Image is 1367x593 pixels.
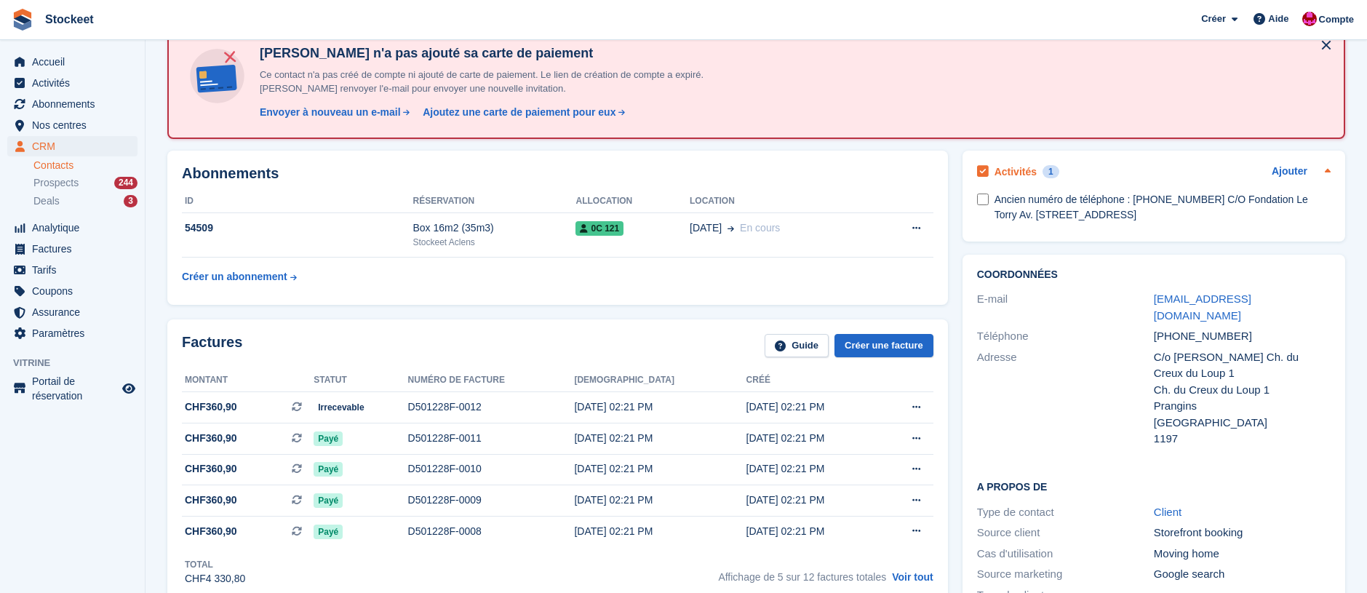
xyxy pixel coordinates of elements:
a: menu [7,281,138,301]
div: 1197 [1154,431,1331,447]
div: Envoyer à nouveau un e-mail [260,105,401,120]
span: CHF360,90 [185,461,237,477]
div: 1 [1043,165,1059,178]
span: CHF360,90 [185,399,237,415]
a: Ancien numéro de téléphone : [PHONE_NUMBER] C/O Fondation Le Torry Av. [STREET_ADDRESS] [995,185,1331,230]
h2: Activités [995,165,1037,178]
a: Créer un abonnement [182,263,297,290]
a: Boutique d'aperçu [120,380,138,397]
a: menu [7,260,138,280]
th: [DEMOGRAPHIC_DATA] [574,369,746,392]
img: Valentin BURDET [1302,12,1317,26]
span: Nos centres [32,115,119,135]
th: Réservation [413,190,575,213]
div: [DATE] 02:21 PM [574,493,746,508]
div: [DATE] 02:21 PM [574,399,746,415]
th: Montant [182,369,314,392]
div: D501228F-0012 [408,399,575,415]
a: menu [7,136,138,156]
div: Source client [977,525,1154,541]
div: Stockeet Aclens [413,236,575,249]
div: 54509 [182,220,413,236]
a: menu [7,115,138,135]
h2: Factures [182,334,242,358]
div: Ancien numéro de téléphone : [PHONE_NUMBER] C/O Fondation Le Torry Av. [STREET_ADDRESS] [995,192,1331,223]
a: menu [7,374,138,403]
div: [DATE] 02:21 PM [574,461,746,477]
a: menu [7,302,138,322]
div: Ch. du Creux du Loup 1 [1154,382,1331,399]
a: menu [7,239,138,259]
div: Moving home [1154,546,1331,562]
span: CHF360,90 [185,524,237,539]
th: Créé [746,369,881,392]
span: Deals [33,194,60,208]
div: Google search [1154,566,1331,583]
a: Guide [765,334,829,358]
th: ID [182,190,413,213]
h4: [PERSON_NAME] n'a pas ajouté sa carte de paiement [254,45,763,62]
a: menu [7,73,138,93]
div: [DATE] 02:21 PM [746,431,881,446]
div: Téléphone [977,328,1154,345]
span: Tarifs [32,260,119,280]
div: Type de contact [977,504,1154,521]
div: Cas d'utilisation [977,546,1154,562]
div: [GEOGRAPHIC_DATA] [1154,415,1331,431]
div: E-mail [977,291,1154,324]
a: Client [1154,506,1181,518]
div: Total [185,558,245,571]
div: [DATE] 02:21 PM [746,524,881,539]
span: Irrecevable [314,400,368,415]
span: En cours [740,222,780,234]
div: C/o [PERSON_NAME] Ch. du Creux du Loup 1 [1154,349,1331,382]
span: Portail de réservation [32,374,119,403]
div: [DATE] 02:21 PM [574,524,746,539]
a: Contacts [33,159,138,172]
div: CHF4 330,80 [185,571,245,586]
th: Allocation [575,190,690,213]
th: Location [690,190,872,213]
span: Prospects [33,176,79,190]
div: Adresse [977,349,1154,447]
a: Stockeet [39,7,100,31]
span: Factures [32,239,119,259]
span: Payé [314,431,343,446]
span: Payé [314,493,343,508]
div: Ajoutez une carte de paiement pour eux [423,105,615,120]
div: [DATE] 02:21 PM [746,461,881,477]
a: Ajouter [1272,164,1307,180]
span: CRM [32,136,119,156]
div: Prangins [1154,398,1331,415]
div: [PHONE_NUMBER] [1154,328,1331,345]
span: Vitrine [13,356,145,370]
a: Voir tout [892,571,933,583]
div: D501228F-0008 [408,524,575,539]
span: Abonnements [32,94,119,114]
a: menu [7,323,138,343]
a: Deals 3 [33,194,138,209]
img: stora-icon-8386f47178a22dfd0bd8f6a31ec36ba5ce8667c1dd55bd0f319d3a0aa187defe.svg [12,9,33,31]
div: D501228F-0009 [408,493,575,508]
span: Activités [32,73,119,93]
span: Assurance [32,302,119,322]
div: [DATE] 02:21 PM [746,399,881,415]
h2: Abonnements [182,165,933,182]
div: Créer un abonnement [182,269,287,284]
p: Ce contact n'a pas créé de compte ni ajouté de carte de paiement. Le lien de création de compte a... [254,68,763,96]
a: menu [7,218,138,238]
span: Créer [1201,12,1226,26]
div: 244 [114,177,138,189]
span: Payé [314,525,343,539]
div: 3 [124,195,138,207]
span: Payé [314,462,343,477]
a: [EMAIL_ADDRESS][DOMAIN_NAME] [1154,292,1251,322]
a: Créer une facture [834,334,933,358]
h2: Coordonnées [977,269,1331,281]
span: Analytique [32,218,119,238]
span: Paramètres [32,323,119,343]
span: 0C 121 [575,221,623,236]
span: Affichage de 5 sur 12 factures totales [718,571,886,583]
div: Storefront booking [1154,525,1331,541]
div: Box 16m2 (35m3) [413,220,575,236]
